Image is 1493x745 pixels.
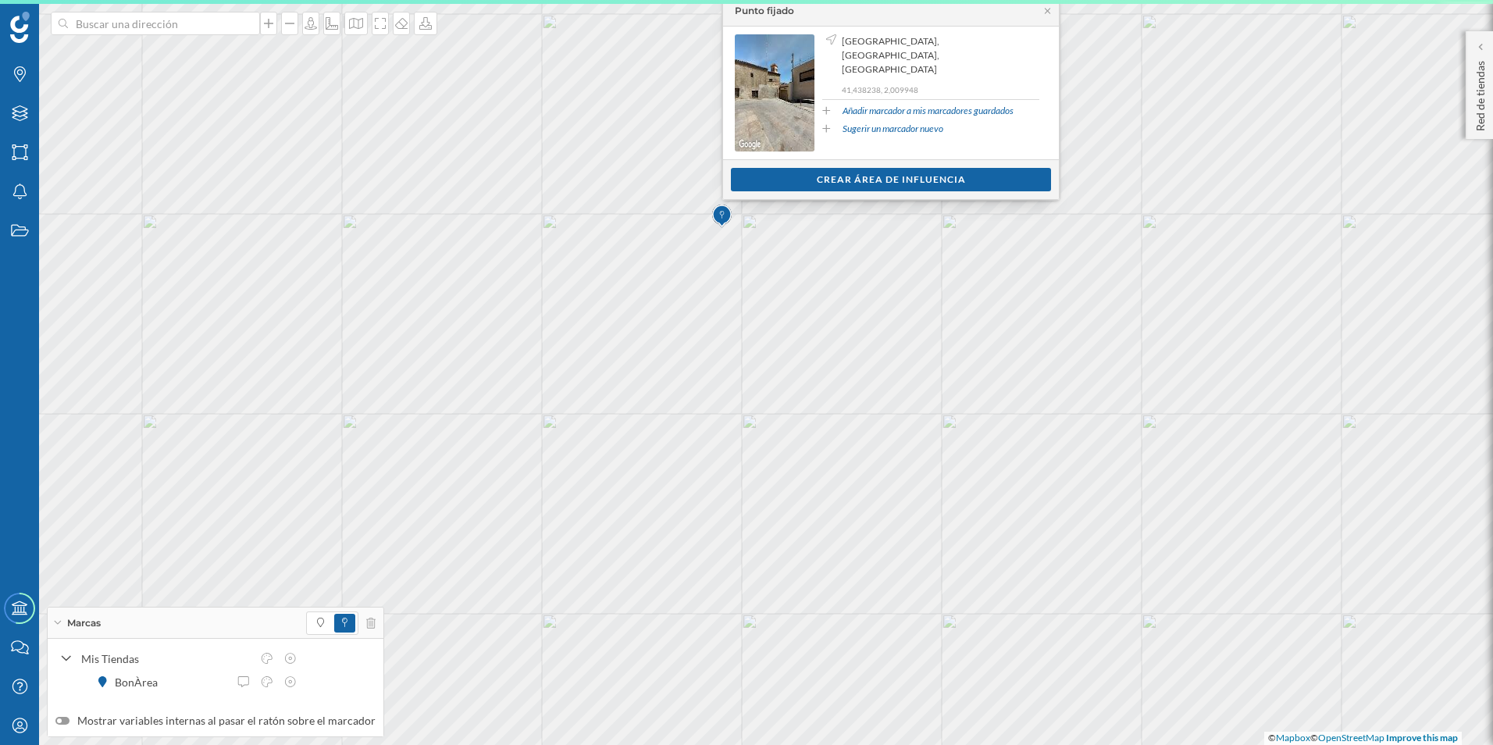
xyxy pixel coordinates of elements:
[31,11,87,25] span: Soporte
[842,34,1035,77] span: [GEOGRAPHIC_DATA], [GEOGRAPHIC_DATA], [GEOGRAPHIC_DATA]
[735,4,794,18] div: Punto fijado
[735,34,814,151] img: streetview
[81,651,251,667] div: Mis Tiendas
[1386,732,1458,743] a: Improve this map
[1473,55,1488,131] p: Red de tiendas
[55,713,376,729] label: Mostrar variables internas al pasar el ratón sobre el marcador
[115,674,166,690] div: BonÀrea
[1318,732,1384,743] a: OpenStreetMap
[843,122,943,136] a: Sugerir un marcador nuevo
[1264,732,1462,745] div: © ©
[712,201,732,232] img: Marker
[1276,732,1310,743] a: Mapbox
[843,104,1014,118] a: Añadir marcador a mis marcadores guardados
[67,616,101,630] span: Marcas
[10,12,30,43] img: Geoblink Logo
[842,84,1039,95] p: 41,438238, 2,009948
